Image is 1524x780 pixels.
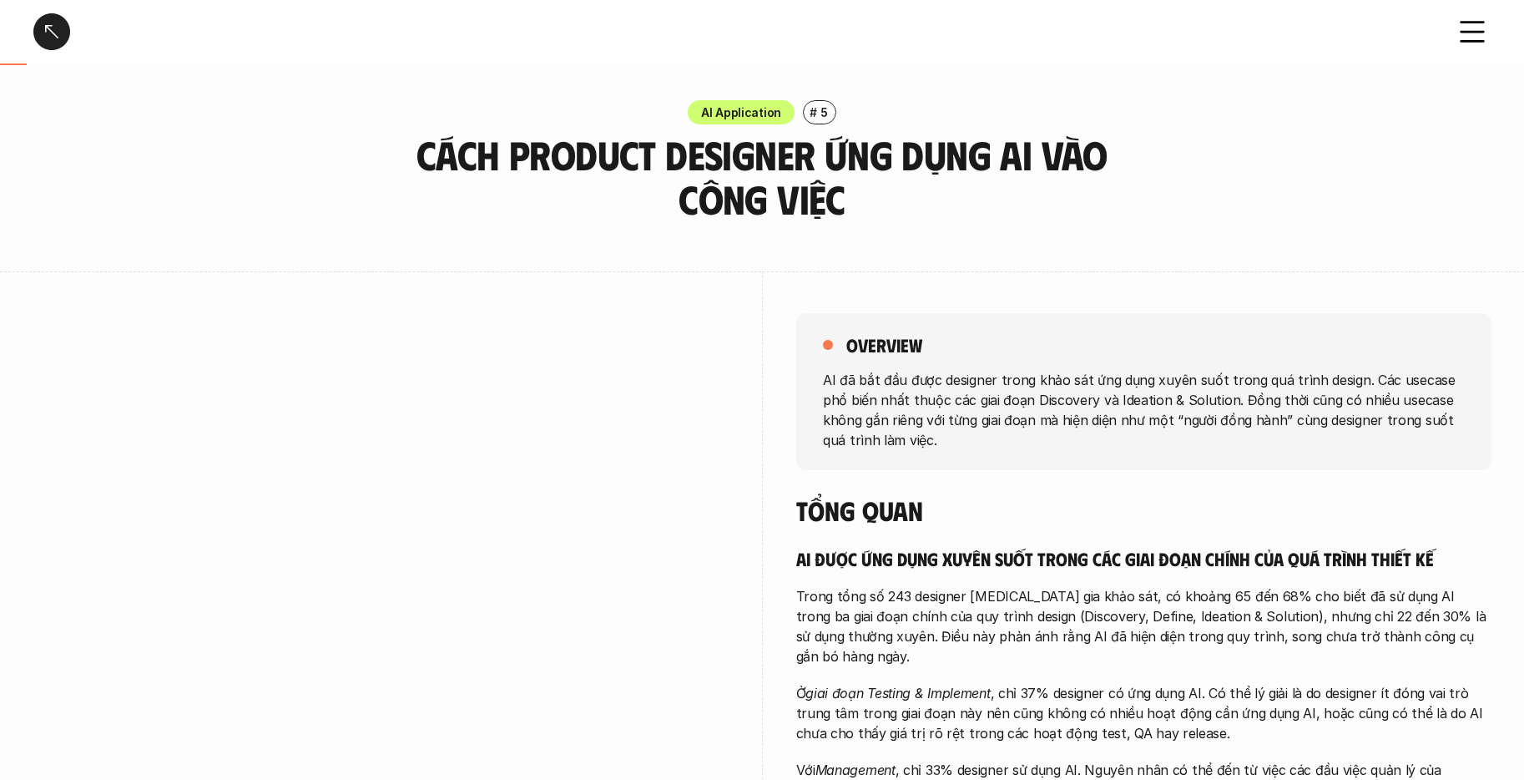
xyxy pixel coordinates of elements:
h4: Tổng quan [796,494,1491,526]
h6: # [810,106,817,119]
h5: AI được ứng dụng xuyên suốt trong các giai đoạn chính của quá trình thiết kế [796,547,1491,570]
h5: overview [846,333,922,357]
em: Management [815,762,896,778]
h3: Cách Product Designer ứng dụng AI vào công việc [407,133,1117,221]
p: Trong tổng số 243 designer [MEDICAL_DATA] gia khảo sát, có khoảng 65 đến 68% cho biết đã sử dụng ... [796,586,1491,666]
p: Ở , chỉ 37% designer có ứng dụng AI. Có thể lý giải là do designer ít đóng vai trò trung tâm tron... [796,683,1491,743]
em: giai đoạn Testing & Implement [805,685,990,701]
p: AI Application [701,104,781,121]
p: AI đã bắt đầu được designer trong khảo sát ứng dụng xuyên suốt trong quá trình design. Các usecas... [823,369,1465,449]
p: 5 [820,104,828,121]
